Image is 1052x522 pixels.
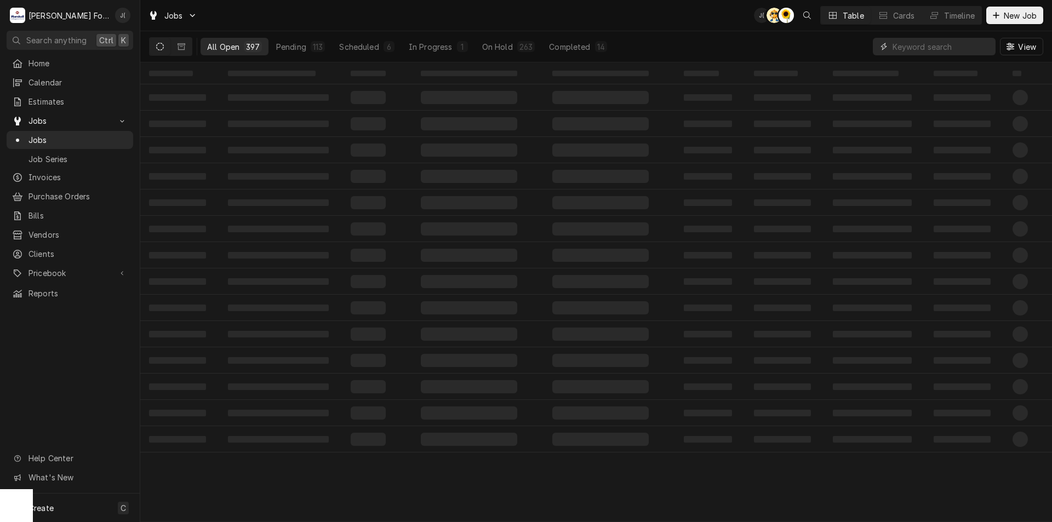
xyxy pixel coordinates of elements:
div: 397 [246,41,259,53]
a: Job Series [7,150,133,168]
span: ‌ [228,199,329,206]
span: Help Center [28,452,127,464]
div: Timeline [944,10,975,21]
span: ‌ [684,436,732,443]
span: ‌ [833,94,912,101]
div: Marshall Food Equipment Service's Avatar [10,8,25,23]
span: ‌ [351,249,386,262]
div: J( [115,8,130,23]
div: On Hold [482,41,513,53]
span: ‌ [684,357,732,364]
span: ‌ [421,91,517,104]
span: Bills [28,210,128,221]
a: Go to Pricebook [7,264,133,282]
span: ‌ [754,436,811,443]
span: ‌ [421,380,517,393]
span: ‌ [934,121,991,127]
span: ‌ [833,71,899,76]
div: 6 [386,41,392,53]
span: ‌ [934,383,991,390]
span: ‌ [1013,142,1028,158]
div: [PERSON_NAME] Food Equipment Service [28,10,109,21]
span: ‌ [754,305,811,311]
span: ‌ [552,328,649,341]
span: ‌ [684,199,732,206]
span: ‌ [684,147,732,153]
span: ‌ [754,226,811,232]
span: Create [28,503,54,513]
a: Reports [7,284,133,302]
span: ‌ [149,436,206,443]
span: ‌ [1013,405,1028,421]
button: New Job [986,7,1043,24]
span: ‌ [552,433,649,446]
span: ‌ [421,71,517,76]
span: ‌ [351,222,386,236]
span: Jobs [28,134,128,146]
span: ‌ [934,199,991,206]
span: ‌ [421,275,517,288]
span: ‌ [833,410,912,416]
div: Pending [276,41,306,53]
div: Table [843,10,864,21]
span: ‌ [754,199,811,206]
span: ‌ [149,199,206,206]
a: Home [7,54,133,72]
span: ‌ [1013,116,1028,131]
span: Clients [28,248,128,260]
span: Purchase Orders [28,191,128,202]
span: ‌ [228,436,329,443]
span: ‌ [754,410,811,416]
div: Scheduled [339,41,379,53]
button: View [1000,38,1043,55]
span: ‌ [1013,248,1028,263]
span: ‌ [833,121,912,127]
span: ‌ [934,410,991,416]
span: Home [28,58,128,69]
span: ‌ [351,117,386,130]
span: ‌ [351,380,386,393]
span: ‌ [552,380,649,393]
span: ‌ [421,406,517,420]
span: ‌ [833,436,912,443]
span: ‌ [754,121,811,127]
a: Calendar [7,73,133,91]
a: Jobs [7,131,133,149]
div: All Open [207,41,239,53]
span: ‌ [552,71,649,76]
div: Cards [893,10,915,21]
span: ‌ [351,433,386,446]
span: ‌ [421,170,517,183]
span: C [121,502,126,514]
span: ‌ [149,278,206,285]
span: ‌ [351,170,386,183]
span: ‌ [421,328,517,341]
span: ‌ [754,252,811,259]
span: ‌ [351,406,386,420]
span: ‌ [833,383,912,390]
span: Search anything [26,35,87,46]
div: AT [767,8,782,23]
span: Invoices [28,171,128,183]
span: View [1016,41,1038,53]
span: ‌ [833,331,912,337]
span: ‌ [934,94,991,101]
span: ‌ [552,117,649,130]
span: ‌ [228,94,329,101]
div: Completed [549,41,590,53]
div: Jeff Debigare (109)'s Avatar [754,8,769,23]
span: ‌ [1013,432,1028,447]
span: ‌ [228,71,316,76]
span: ‌ [684,252,732,259]
span: ‌ [833,305,912,311]
table: All Open Jobs List Loading [140,62,1052,522]
span: ‌ [228,410,329,416]
span: ‌ [833,199,912,206]
span: ‌ [754,331,811,337]
span: Jobs [164,10,183,21]
span: ‌ [684,278,732,285]
div: 14 [597,41,605,53]
span: ‌ [552,275,649,288]
span: ‌ [228,173,329,180]
span: ‌ [1013,353,1028,368]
